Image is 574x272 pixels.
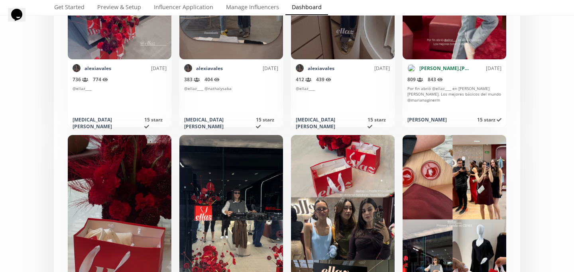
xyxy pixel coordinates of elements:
div: @ellaz____ [296,86,390,112]
img: 495791559_18496366588014642_7042988398973005307_n.jpg [184,64,192,72]
span: 404 [204,76,220,83]
a: alexiavales [85,65,111,72]
a: alexiavales [308,65,334,72]
span: 15 starz [368,116,386,130]
div: @ellaz____ @nathalysaba [184,86,278,112]
span: 15 starz [477,116,501,123]
div: Por fin abrió @ellaz____ en [PERSON_NAME] [PERSON_NAME]. Los mejores básicos del mundo @marianagi... [407,86,501,112]
span: 439 [316,76,331,83]
span: 412 [296,76,311,83]
img: 488211159_18496231594000254_170075866875209143_n.jpg [407,64,415,72]
div: [DATE] [223,65,278,72]
div: @ellaz____ [73,86,167,112]
div: [DATE] [334,65,390,72]
img: 495791559_18496366588014642_7042988398973005307_n.jpg [296,64,304,72]
div: [MEDICAL_DATA][PERSON_NAME] [296,116,368,130]
div: [DATE] [471,65,501,72]
a: alexiavales [196,65,223,72]
span: 15 starz [256,116,274,130]
div: [DATE] [111,65,167,72]
img: 495791559_18496366588014642_7042988398973005307_n.jpg [73,64,81,72]
div: [MEDICAL_DATA][PERSON_NAME] [184,116,256,130]
div: [MEDICAL_DATA][PERSON_NAME] [73,116,144,130]
span: 809 [407,76,423,83]
iframe: chat widget [8,8,33,32]
a: [PERSON_NAME].[PERSON_NAME] [419,65,471,72]
span: 843 [428,76,443,83]
span: 383 [184,76,200,83]
div: [PERSON_NAME] [407,116,447,123]
span: 774 [93,76,108,83]
span: 15 starz [144,116,163,130]
span: 736 [73,76,88,83]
